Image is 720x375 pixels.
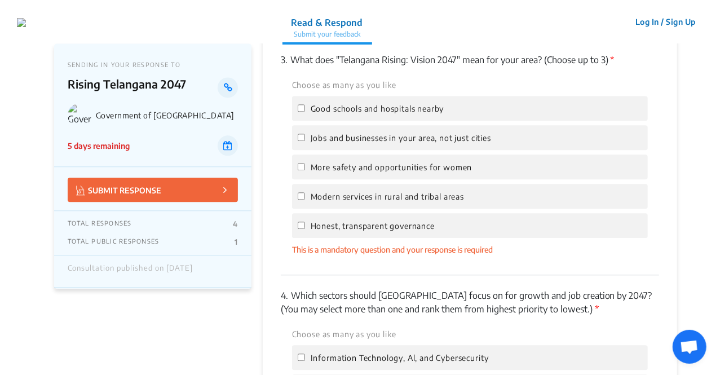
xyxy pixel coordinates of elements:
[673,330,706,364] div: Open chat
[281,290,288,301] span: 4.
[298,104,305,112] input: Good schools and hospitals nearby
[281,53,659,67] p: What does "Telangana Rising: Vision 2047" mean for your area? (Choose up to 3)
[298,163,305,170] input: More safety and opportunities for women
[233,219,237,228] p: 4
[298,222,305,229] input: Honest, transparent governance
[68,178,238,202] button: SUBMIT RESPONSE
[17,18,26,27] img: jwrukk9bl1z89niicpbx9z0dc3k6
[311,162,472,172] span: More safety and opportunities for women
[291,29,363,39] p: Submit your feedback
[68,219,132,228] p: TOTAL RESPONSES
[68,140,130,152] p: 5 days remaining
[311,133,491,143] span: Jobs and businesses in your area, not just cities
[291,16,363,29] p: Read & Respond
[76,186,85,195] img: Vector.jpg
[68,61,238,68] p: SENDING IN YOUR RESPONSE TO
[68,103,91,127] img: Government of Telangana logo
[311,353,489,363] span: Information Technology, Al, and Cybersecurity
[298,192,305,200] input: Modern services in rural and tribal areas
[281,54,288,65] span: 3.
[311,192,464,201] span: Modern services in rural and tribal areas
[281,289,659,316] p: Which sectors should [GEOGRAPHIC_DATA] focus on for growth and job creation by 2047? (You may sel...
[298,354,305,361] input: Information Technology, Al, and Cybersecurity
[311,104,444,113] span: Good schools and hospitals nearby
[292,79,396,91] label: Choose as many as you like
[298,134,305,141] input: Jobs and businesses in your area, not just cities
[68,264,193,279] div: Consultation published on [DATE]
[68,77,218,98] p: Rising Telangana 2047
[235,237,237,246] p: 1
[76,183,161,196] p: SUBMIT RESPONSE
[68,237,160,246] p: TOTAL PUBLIC RESPONSES
[292,244,648,255] div: This is a mandatory question and your response is required
[311,221,435,231] span: Honest, transparent governance
[96,111,238,120] p: Government of [GEOGRAPHIC_DATA]
[628,13,703,30] button: Log In / Sign Up
[292,328,396,341] label: Choose as many as you like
